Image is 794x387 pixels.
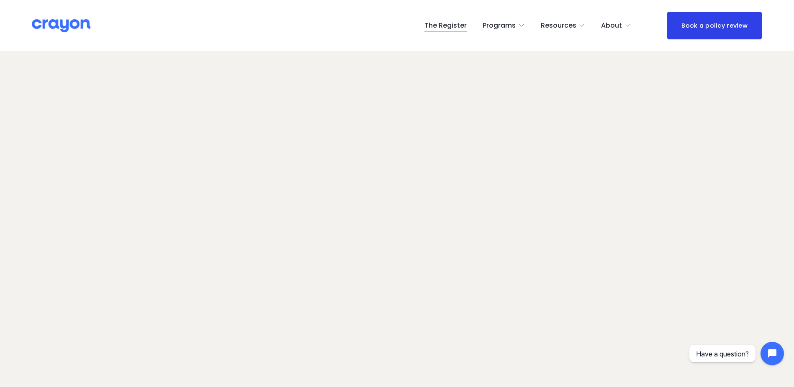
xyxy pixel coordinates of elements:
[601,19,631,32] a: folder dropdown
[424,19,467,32] a: The Register
[667,12,762,39] a: Book a policy review
[483,20,516,32] span: Programs
[601,20,622,32] span: About
[541,20,576,32] span: Resources
[541,19,586,32] a: folder dropdown
[32,18,90,33] img: Crayon
[483,19,525,32] a: folder dropdown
